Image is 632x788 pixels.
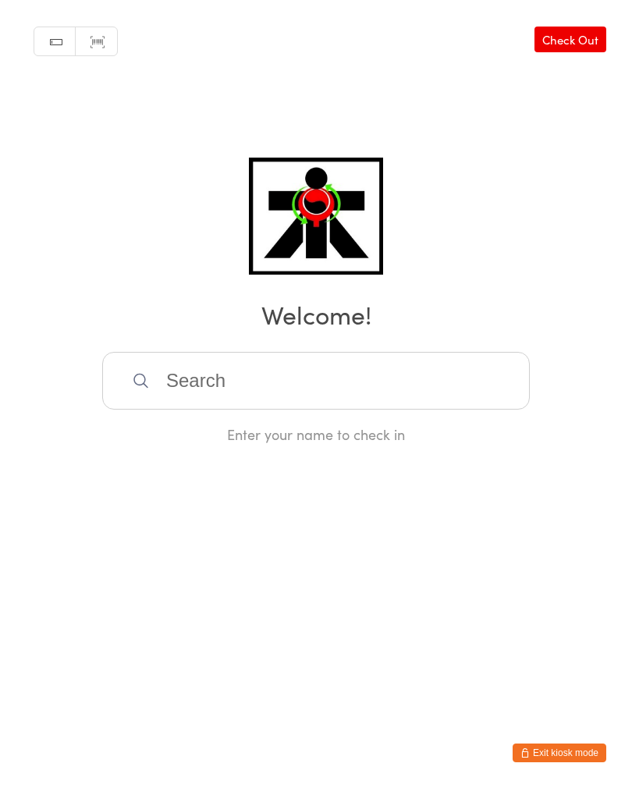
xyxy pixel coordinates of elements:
h2: Welcome! [16,296,616,332]
a: Check Out [534,27,606,52]
img: ATI Martial Arts Malaga [249,158,382,275]
button: Exit kiosk mode [513,744,606,762]
div: Enter your name to check in [102,424,530,444]
input: Search [102,352,530,410]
